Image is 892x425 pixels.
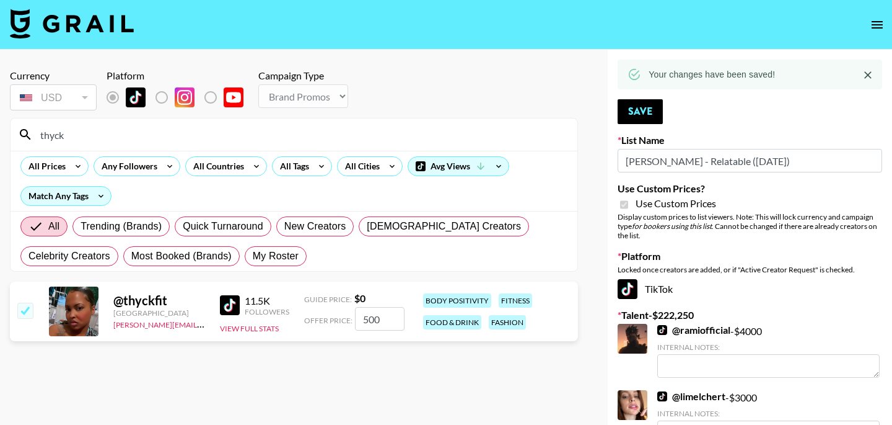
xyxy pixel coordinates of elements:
[94,157,160,176] div: Any Followers
[183,219,263,234] span: Quick Turnaround
[618,250,882,262] label: Platform
[618,182,882,195] label: Use Custom Prices?
[28,249,110,264] span: Celebrity Creators
[618,134,882,146] label: List Name
[618,279,882,299] div: TikTok
[304,295,352,304] span: Guide Price:
[33,125,570,145] input: Search by User Name
[258,69,348,82] div: Campaign Type
[657,409,880,418] div: Internal Notes:
[81,219,162,234] span: Trending (Brands)
[618,279,637,299] img: TikTok
[859,66,877,84] button: Close
[48,219,59,234] span: All
[113,308,205,318] div: [GEOGRAPHIC_DATA]
[107,69,253,82] div: Platform
[657,324,880,378] div: - $ 4000
[126,87,146,107] img: TikTok
[21,157,68,176] div: All Prices
[649,63,775,86] div: Your changes have been saved!
[423,315,481,329] div: food & drink
[10,69,97,82] div: Currency
[113,318,297,329] a: [PERSON_NAME][EMAIL_ADDRESS][DOMAIN_NAME]
[657,325,667,335] img: TikTok
[273,157,312,176] div: All Tags
[10,9,134,38] img: Grail Talent
[21,187,111,205] div: Match Any Tags
[245,295,289,307] div: 11.5K
[245,307,289,316] div: Followers
[186,157,247,176] div: All Countries
[131,249,232,264] span: Most Booked (Brands)
[220,295,240,315] img: TikTok
[113,293,205,308] div: @ thyckfit
[657,342,880,352] div: Internal Notes:
[657,391,667,401] img: TikTok
[499,293,532,308] div: fitness
[10,82,97,113] div: Currency is locked to USD
[12,87,94,109] div: USD
[367,219,521,234] span: [DEMOGRAPHIC_DATA] Creators
[253,249,299,264] span: My Roster
[632,221,712,231] em: for bookers using this list
[657,324,730,336] a: @ramiofficial
[354,292,365,304] strong: $ 0
[304,316,352,325] span: Offer Price:
[175,87,195,107] img: Instagram
[423,293,491,308] div: body positivity
[107,84,253,110] div: List locked to TikTok.
[284,219,346,234] span: New Creators
[220,324,279,333] button: View Full Stats
[355,307,404,331] input: 0
[636,197,716,210] span: Use Custom Prices
[338,157,382,176] div: All Cities
[865,12,890,37] button: open drawer
[224,87,243,107] img: YouTube
[618,212,882,240] div: Display custom prices to list viewers. Note: This will lock currency and campaign type . Cannot b...
[618,309,882,321] label: Talent - $ 222,250
[618,265,882,274] div: Locked once creators are added, or if "Active Creator Request" is checked.
[408,157,509,176] div: Avg Views
[489,315,526,329] div: fashion
[618,99,663,124] button: Save
[657,390,725,403] a: @limelchert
